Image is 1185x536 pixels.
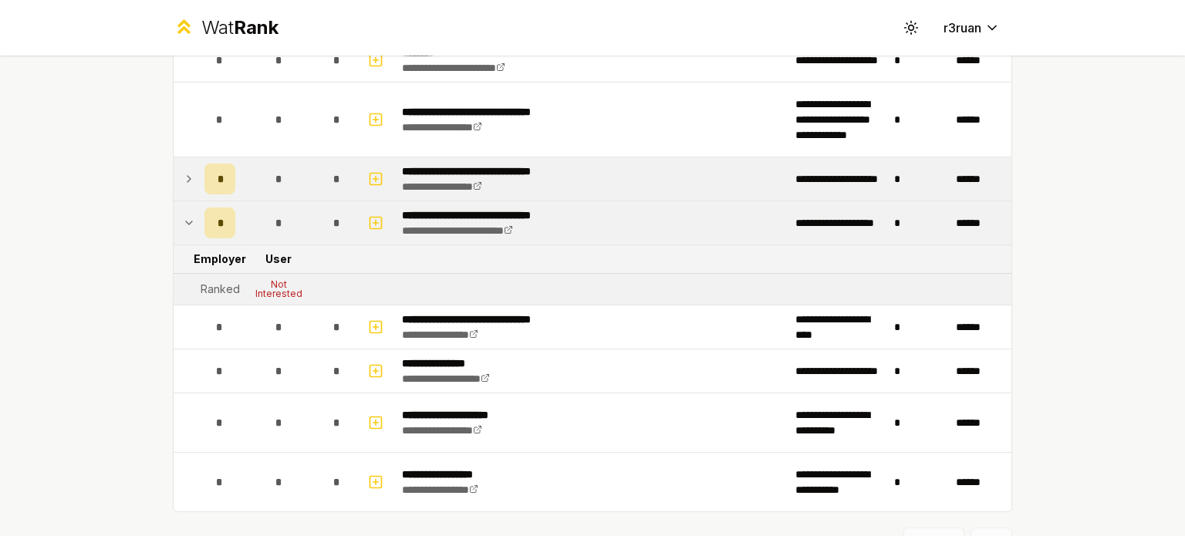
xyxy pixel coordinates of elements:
span: r3ruan [944,19,981,37]
div: Ranked [201,281,240,297]
button: r3ruan [931,14,1012,42]
div: Wat [201,15,279,40]
a: WatRank [173,15,279,40]
td: Employer [198,245,241,273]
div: Not Interested [248,280,309,298]
span: Rank [234,16,279,39]
td: User [241,245,316,273]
